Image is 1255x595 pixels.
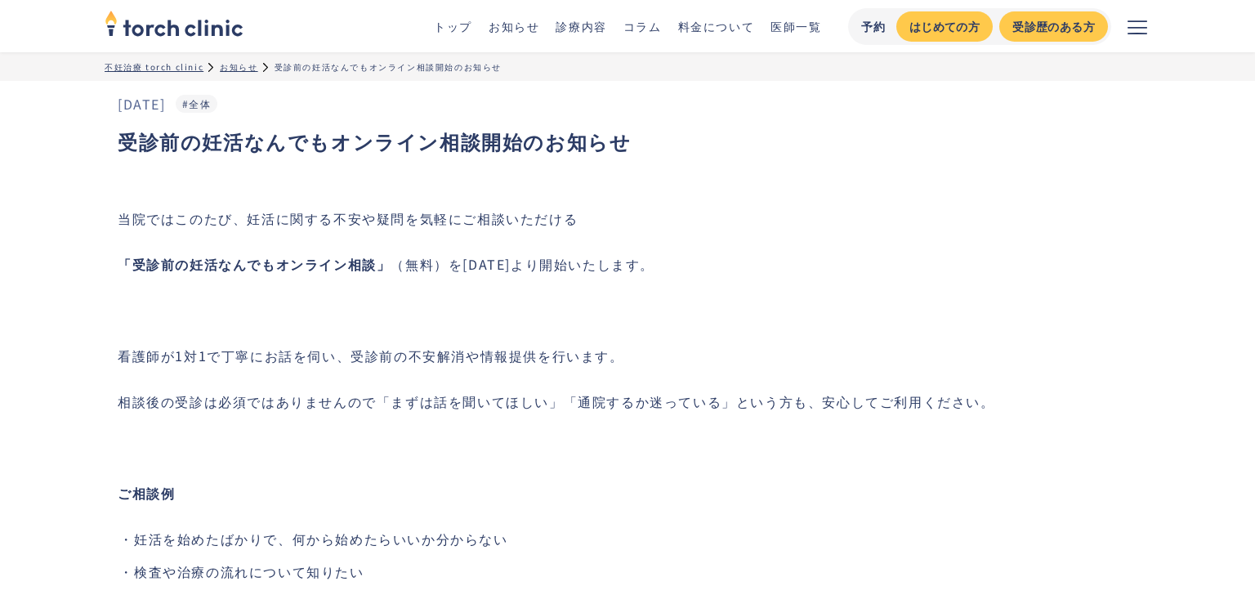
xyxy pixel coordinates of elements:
a: お知らせ [220,60,257,73]
div: [DATE] [118,94,166,114]
a: #全体 [182,96,212,110]
li: 妊活を始めたばかりで、何から始めたらいいか分からない [134,529,1150,548]
a: お知らせ [489,18,539,34]
a: コラム [623,18,662,34]
img: torch clinic [105,5,243,41]
a: 受診歴のある方 [999,11,1108,42]
p: 看護師が1対1で丁寧にお話を伺い、受診前の不安解消や情報提供を行います。 [118,346,1150,365]
p: ‍ [118,483,1150,503]
div: 受診歴のある方 [1012,18,1095,35]
a: home [105,11,243,41]
p: ‍ [118,437,1150,457]
a: はじめての方 [896,11,993,42]
p: ‍ （無料）を[DATE]より開始いたします。 [118,254,1150,274]
strong: ご相談例 [118,483,175,503]
div: 受診前の妊活なんでもオンライン相談開始のお知らせ [275,60,502,73]
li: 検査や治療の流れについて知りたい [134,561,1150,581]
a: 医師一覧 [770,18,821,34]
strong: 「受診前の妊活なんでもオンライン相談」 [118,254,391,274]
div: 予約 [861,18,887,35]
a: 不妊治療 torch clinic [105,60,203,73]
p: 当院ではこのたび、妊活に関する不安や疑問を気軽にご相談いただける [118,208,1150,228]
a: トップ [434,18,472,34]
a: 料金について [678,18,755,34]
p: ‍ [118,300,1150,320]
a: 診療内容 [556,18,606,34]
h1: 受診前の妊活なんでもオンライン相談開始のお知らせ [118,127,1137,156]
p: 相談後の受診は必須ではありませんので「まずは話を聞いてほしい」「通院するか迷っている」という方も、安心してご利用ください。 [118,391,1150,411]
div: はじめての方 [909,18,980,35]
